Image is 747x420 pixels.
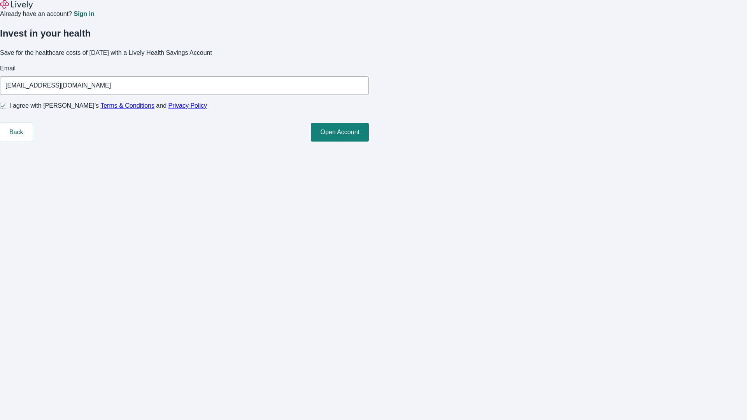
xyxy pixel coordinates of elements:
button: Open Account [311,123,369,142]
a: Privacy Policy [168,102,207,109]
span: I agree with [PERSON_NAME]’s and [9,101,207,110]
a: Terms & Conditions [100,102,154,109]
a: Sign in [74,11,94,17]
